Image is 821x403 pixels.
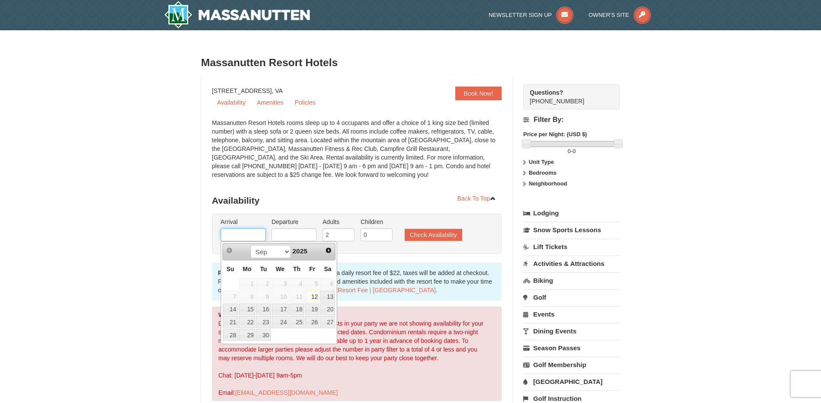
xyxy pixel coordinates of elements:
[523,340,620,356] a: Season Passes
[239,304,255,316] a: 15
[529,180,567,187] strong: Neighborhood
[523,357,620,373] a: Golf Membership
[489,12,573,18] a: Newsletter Sign Up
[256,329,271,341] a: 30
[305,278,320,290] span: 5
[272,278,289,290] span: 3
[239,329,255,341] a: 29
[338,287,436,294] a: Resort Fee | [GEOGRAPHIC_DATA]
[164,1,310,29] a: Massanutten Resort
[219,311,257,318] strong: We are sorry!
[455,86,502,100] a: Book Now!
[212,307,502,401] div: Due to the dates selected or number of guests in your party we are not showing availability for y...
[251,96,288,109] a: Amenities
[290,291,304,303] span: 11
[523,306,620,322] a: Events
[293,247,307,255] span: 2025
[290,96,321,109] a: Policies
[293,265,300,272] span: Thursday
[305,304,320,316] a: 19
[226,265,234,272] span: Sunday
[305,316,320,328] a: 26
[164,1,310,29] img: Massanutten Resort Logo
[324,265,332,272] span: Saturday
[223,304,238,316] a: 14
[530,89,563,96] strong: Questions?
[523,289,620,305] a: Golf
[405,229,462,241] button: Check Availability
[361,217,393,226] label: Children
[523,272,620,288] a: Biking
[530,88,604,105] span: [PHONE_NUMBER]
[523,239,620,255] a: Lift Tickets
[256,278,271,290] span: 2
[573,148,576,154] span: 0
[523,131,587,138] strong: Price per Night: (USD $)
[272,291,289,303] span: 10
[271,217,316,226] label: Departure
[235,389,338,396] a: [EMAIL_ADDRESS][DOMAIN_NAME]
[212,192,502,209] h3: Availability
[567,148,570,154] span: 0
[320,304,335,316] a: 20
[320,316,335,328] a: 27
[322,217,354,226] label: Adults
[523,116,620,124] h4: Filter By:
[290,316,304,328] a: 25
[212,118,502,188] div: Massanutten Resort Hotels rooms sleep up to 4 occupants and offer a choice of 1 king size bed (li...
[201,54,620,71] h3: Massanutten Resort Hotels
[212,96,251,109] a: Availability
[589,12,629,18] span: Owner's Site
[320,278,335,290] span: 6
[223,329,238,341] a: 28
[305,291,320,303] a: 12
[452,192,502,205] a: Back To Top
[589,12,651,18] a: Owner's Site
[223,291,238,303] span: 7
[239,278,255,290] span: 1
[221,217,266,226] label: Arrival
[523,147,620,156] label: -
[239,291,255,303] span: 8
[223,316,238,328] a: 21
[309,265,316,272] span: Friday
[523,205,620,221] a: Lodging
[256,304,271,316] a: 16
[325,247,332,254] span: Next
[224,244,236,256] a: Prev
[243,265,251,272] span: Monday
[260,265,267,272] span: Tuesday
[256,316,271,328] a: 23
[239,316,255,328] a: 22
[290,278,304,290] span: 4
[226,247,233,254] span: Prev
[272,304,289,316] a: 17
[489,12,552,18] span: Newsletter Sign Up
[322,244,335,256] a: Next
[272,316,289,328] a: 24
[218,269,254,276] strong: Please note:
[276,265,285,272] span: Wednesday
[290,304,304,316] a: 18
[212,262,502,301] div: the nightly rates below include a daily resort fee of $22, taxes will be added at checkout. For m...
[320,291,335,303] a: 13
[523,323,620,339] a: Dining Events
[523,256,620,272] a: Activities & Attractions
[523,374,620,390] a: [GEOGRAPHIC_DATA]
[523,222,620,238] a: Snow Sports Lessons
[529,159,554,165] strong: Unit Type
[529,170,557,176] strong: Bedrooms
[256,291,271,303] span: 9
